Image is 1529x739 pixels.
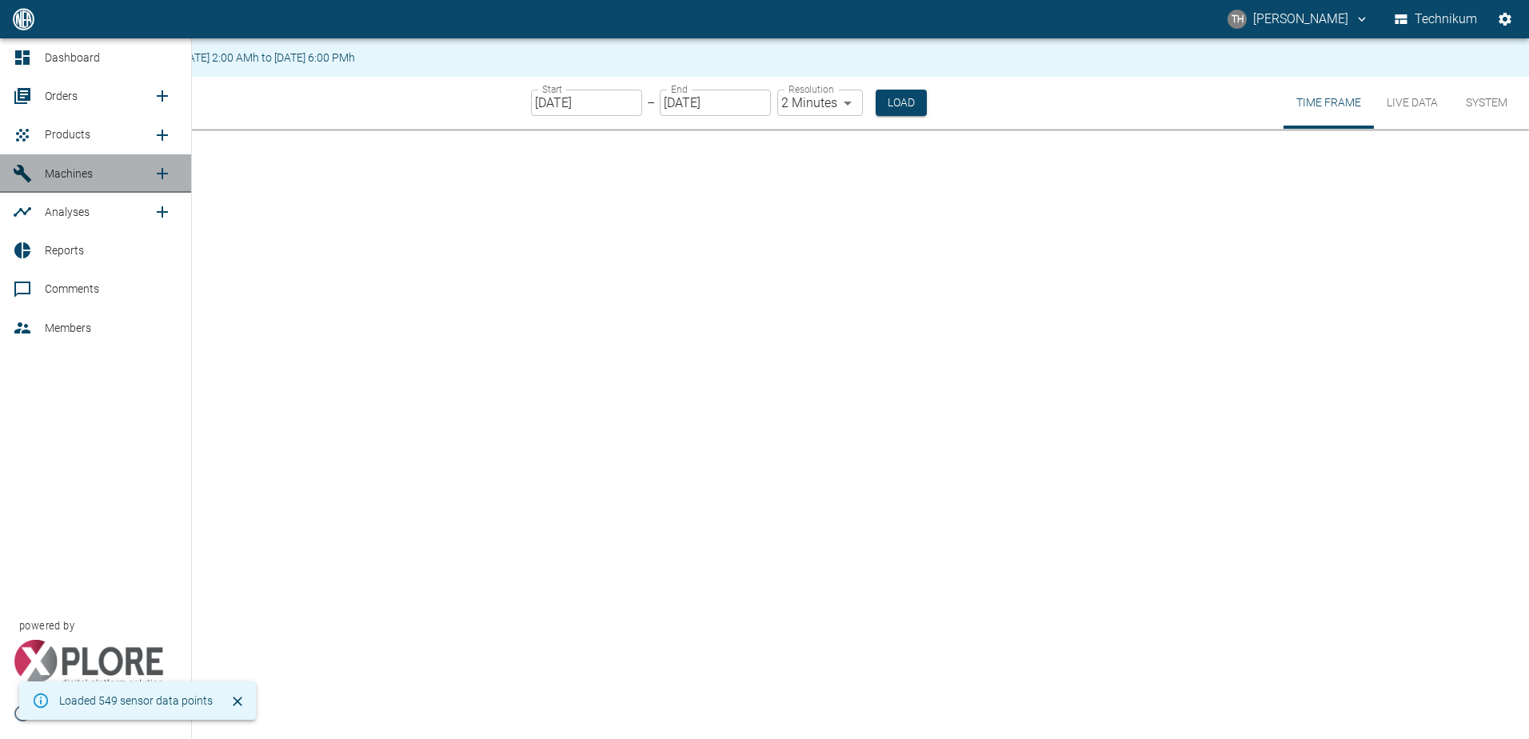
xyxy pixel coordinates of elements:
[45,167,93,180] span: Machines
[59,686,213,715] div: Loaded 549 sensor data points
[542,82,562,96] label: Start
[45,282,99,295] span: Comments
[45,128,90,141] span: Products
[660,90,771,116] input: MM/DD/YYYY
[1391,5,1481,34] button: Technikum
[531,90,642,116] input: MM/DD/YYYY
[146,158,178,190] a: new /machines
[19,618,74,633] span: powered by
[226,689,250,713] button: Close
[1228,10,1247,29] div: TH
[13,640,164,688] img: Xplore Logo
[876,90,927,116] button: Load
[45,90,78,102] span: Orders
[45,206,90,218] span: Analyses
[146,119,178,151] a: new /product/list/0
[85,43,355,72] div: Maintenance from [DATE] 2:00 AMh to [DATE] 6:00 PMh
[1225,5,1371,34] button: thomas.hosten@neuman-esser.de
[1491,5,1519,34] button: Settings
[45,244,84,257] span: Reports
[1374,77,1451,129] button: Live Data
[777,90,863,116] div: 2 Minutes
[671,82,687,96] label: End
[1451,77,1523,129] button: System
[647,94,655,112] p: –
[45,51,100,64] span: Dashboard
[1283,77,1374,129] button: Time Frame
[788,82,833,96] label: Resolution
[146,80,178,112] a: new /order/list/0
[146,196,178,228] a: new /analyses/list/0
[45,322,91,334] span: Members
[11,8,36,30] img: logo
